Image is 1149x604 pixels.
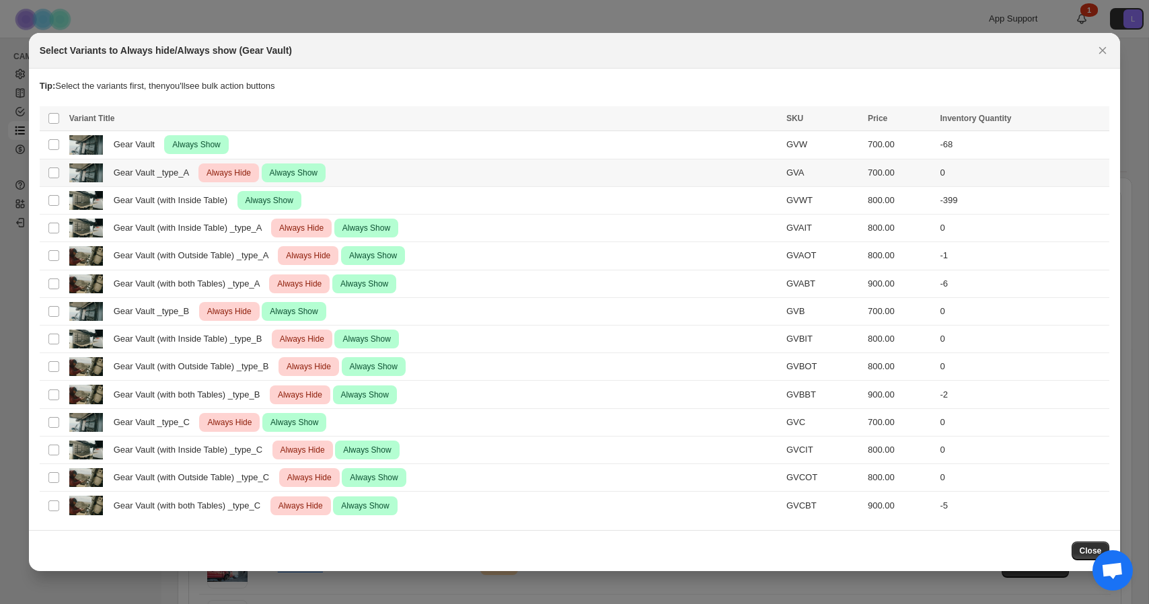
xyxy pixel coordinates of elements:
[114,249,276,262] span: Gear Vault (with Outside Table) _type_A
[40,79,1110,93] p: Select the variants first, then you'll see bulk action buttons
[782,159,864,186] td: GVA
[936,492,1110,519] td: -5
[69,496,103,515] img: Side_Table_2.webp
[283,248,333,264] span: Always Hide
[277,331,327,347] span: Always Hide
[69,302,103,321] img: Gear_Vault-01.webp
[868,114,887,123] span: Price
[285,469,334,486] span: Always Hide
[284,358,334,375] span: Always Hide
[936,408,1110,436] td: 0
[205,414,254,430] span: Always Hide
[936,242,1110,270] td: -1
[936,464,1110,492] td: 0
[114,277,267,291] span: Gear Vault (with both Tables) _type_A
[782,297,864,325] td: GVB
[69,135,103,154] img: Gear_Vault-01.webp
[864,186,936,214] td: 800.00
[340,331,393,347] span: Always Show
[782,464,864,492] td: GVCOT
[69,385,103,404] img: Side_Table_2.webp
[864,242,936,270] td: 800.00
[782,326,864,353] td: GVBIT
[782,353,864,381] td: GVBOT
[347,469,400,486] span: Always Show
[267,303,320,319] span: Always Show
[338,276,391,292] span: Always Show
[940,114,1012,123] span: Inventory Quantity
[340,220,393,236] span: Always Show
[114,499,268,513] span: Gear Vault (with both Tables) _type_C
[69,219,103,237] img: Gear_Vault-03.webp
[114,332,269,346] span: Gear Vault (with Inside Table) _type_B
[864,436,936,463] td: 800.00
[205,303,254,319] span: Always Hide
[40,44,292,57] h2: Select Variants to Always hide/Always show (Gear Vault)
[114,471,276,484] span: Gear Vault (with Outside Table) _type_C
[69,191,103,210] img: Gear_Vault-03.webp
[268,414,321,430] span: Always Show
[69,330,103,348] img: Gear_Vault-03.webp
[782,408,864,436] td: GVC
[69,274,103,293] img: Side_Table_2.webp
[274,276,324,292] span: Always Hide
[114,194,235,207] span: Gear Vault (with Inside Table)
[40,81,56,91] strong: Tip:
[936,297,1110,325] td: 0
[69,441,103,459] img: Gear_Vault-03.webp
[114,138,162,151] span: Gear Vault
[69,246,103,265] img: Side_Table_2.webp
[864,492,936,519] td: 900.00
[1092,550,1133,591] a: Open chat
[338,387,392,403] span: Always Show
[267,165,320,181] span: Always Show
[114,360,276,373] span: Gear Vault (with Outside Table) _type_B
[114,416,197,429] span: Gear Vault _type_C
[864,159,936,186] td: 700.00
[1072,541,1110,560] button: Close
[1093,41,1112,60] button: Close
[782,381,864,408] td: GVBBT
[346,248,400,264] span: Always Show
[114,221,269,235] span: Gear Vault (with Inside Table) _type_A
[114,166,196,180] span: Gear Vault _type_A
[936,186,1110,214] td: -399
[936,353,1110,381] td: 0
[114,443,270,457] span: Gear Vault (with Inside Table) _type_C
[864,408,936,436] td: 700.00
[340,442,394,458] span: Always Show
[69,163,103,182] img: Gear_Vault-01.webp
[864,353,936,381] td: 800.00
[864,297,936,325] td: 700.00
[936,436,1110,463] td: 0
[347,358,400,375] span: Always Show
[276,220,326,236] span: Always Hide
[782,186,864,214] td: GVWT
[69,357,103,376] img: Side_Table_2.webp
[936,270,1110,297] td: -6
[114,388,268,402] span: Gear Vault (with both Tables) _type_B
[782,492,864,519] td: GVCBT
[864,215,936,242] td: 800.00
[936,381,1110,408] td: -2
[782,270,864,297] td: GVABT
[936,159,1110,186] td: 0
[782,131,864,159] td: GVW
[782,436,864,463] td: GVCIT
[782,242,864,270] td: GVAOT
[69,468,103,487] img: Side_Table_2.webp
[114,305,196,318] span: Gear Vault _type_B
[276,498,326,514] span: Always Hide
[1080,545,1102,556] span: Close
[204,165,254,181] span: Always Hide
[936,131,1110,159] td: -68
[864,131,936,159] td: 700.00
[243,192,296,209] span: Always Show
[782,215,864,242] td: GVAIT
[864,326,936,353] td: 800.00
[936,215,1110,242] td: 0
[936,326,1110,353] td: 0
[69,413,103,432] img: Gear_Vault-01.webp
[338,498,392,514] span: Always Show
[170,137,223,153] span: Always Show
